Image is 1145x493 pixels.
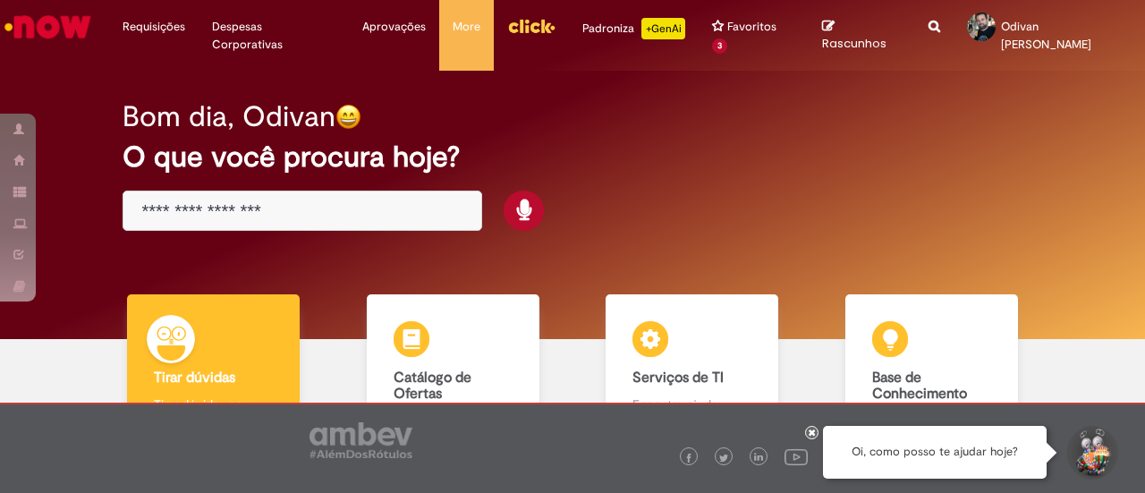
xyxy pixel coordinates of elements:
span: Odivan [PERSON_NAME] [1001,19,1091,52]
span: Requisições [123,18,185,36]
img: logo_footer_linkedin.png [754,453,763,463]
div: Padroniza [582,18,685,39]
a: Rascunhos [822,19,902,52]
b: Catálogo de Ofertas [394,369,471,403]
p: Encontre ajuda [632,395,751,413]
img: logo_footer_facebook.png [684,454,693,463]
div: Oi, como posso te ajudar hoje? [823,426,1047,479]
h2: Bom dia, Odivan [123,101,335,132]
span: Despesas Corporativas [212,18,336,54]
img: logo_footer_ambev_rotulo_gray.png [310,422,412,458]
span: 3 [712,38,727,54]
button: Iniciar Conversa de Suporte [1064,426,1118,480]
p: +GenAi [641,18,685,39]
a: Catálogo de Ofertas Abra uma solicitação [334,294,573,449]
span: More [453,18,480,36]
span: Favoritos [727,18,776,36]
img: logo_footer_youtube.png [785,445,808,468]
a: Base de Conhecimento Consulte e aprenda [812,294,1052,449]
span: Rascunhos [822,35,886,52]
b: Serviços de TI [632,369,724,387]
a: Tirar dúvidas Tirar dúvidas com Lupi Assist e Gen Ai [94,294,334,449]
b: Tirar dúvidas [154,369,235,387]
h2: O que você procura hoje? [123,141,1022,173]
span: Aprovações [362,18,426,36]
p: Tirar dúvidas com Lupi Assist e Gen Ai [154,395,273,431]
a: Serviços de TI Encontre ajuda [572,294,812,449]
img: click_logo_yellow_360x200.png [507,13,556,39]
img: happy-face.png [335,104,361,130]
img: logo_footer_twitter.png [719,454,728,463]
img: ServiceNow [2,9,94,45]
b: Base de Conhecimento [872,369,967,403]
